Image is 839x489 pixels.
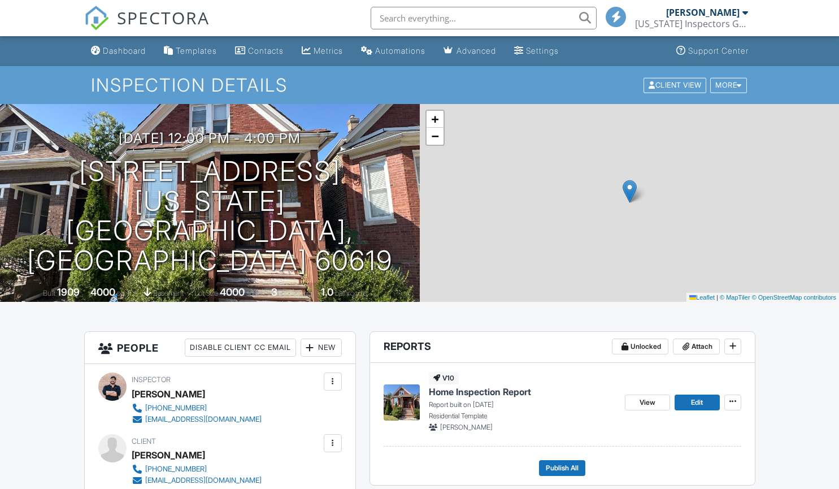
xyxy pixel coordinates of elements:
a: Metrics [297,41,347,62]
a: © OpenStreetMap contributors [752,294,836,301]
a: Support Center [672,41,753,62]
a: [PHONE_NUMBER] [132,464,262,475]
div: Templates [176,46,217,55]
a: Advanced [439,41,501,62]
div: [EMAIL_ADDRESS][DOMAIN_NAME] [145,476,262,485]
span: Lot Size [194,289,218,297]
div: Disable Client CC Email [185,339,296,357]
a: SPECTORA [84,15,210,39]
img: Marker [623,180,637,203]
span: basement [153,289,184,297]
div: Contacts [248,46,284,55]
div: [PHONE_NUMBER] [145,404,207,413]
div: Dashboard [103,46,146,55]
div: [PERSON_NAME] [666,7,740,18]
div: Support Center [688,46,749,55]
h3: People [85,332,355,364]
a: Dashboard [86,41,150,62]
h1: [STREET_ADDRESS][US_STATE] [GEOGRAPHIC_DATA], [GEOGRAPHIC_DATA] 60619 [18,157,402,276]
span: sq.ft. [246,289,260,297]
span: SPECTORA [117,6,210,29]
h1: Inspection Details [91,75,747,95]
span: sq. ft. [117,289,133,297]
div: Metrics [314,46,343,55]
a: [PHONE_NUMBER] [132,403,262,414]
span: Client [132,437,156,445]
div: 3 [271,286,277,298]
a: [EMAIL_ADDRESS][DOMAIN_NAME] [132,414,262,425]
a: Contacts [231,41,288,62]
div: Illinois Inspectors Group [635,18,748,29]
span: bedrooms [279,289,310,297]
div: Settings [526,46,559,55]
div: [PERSON_NAME] [132,447,205,464]
a: Automations (Basic) [357,41,430,62]
span: Built [43,289,55,297]
span: Inspector [132,375,171,384]
div: Automations [375,46,425,55]
div: [PERSON_NAME] [132,386,205,403]
span: + [431,112,438,126]
a: Templates [159,41,221,62]
div: 1.0 [321,286,333,298]
div: New [301,339,342,357]
a: Leaflet [689,294,715,301]
img: The Best Home Inspection Software - Spectora [84,6,109,31]
span: | [716,294,718,301]
div: 4000 [220,286,245,298]
div: Client View [644,77,706,93]
h3: [DATE] 12:00 pm - 4:00 pm [119,131,301,146]
span: − [431,129,438,143]
div: [PHONE_NUMBER] [145,465,207,474]
div: 1909 [57,286,80,298]
div: More [710,77,747,93]
a: © MapTiler [720,294,750,301]
a: Settings [510,41,563,62]
a: Zoom out [427,128,444,145]
a: [EMAIL_ADDRESS][DOMAIN_NAME] [132,475,262,486]
a: Client View [642,80,709,89]
span: bathrooms [335,289,367,297]
div: Advanced [457,46,496,55]
div: 4000 [90,286,115,298]
input: Search everything... [371,7,597,29]
a: Zoom in [427,111,444,128]
div: [EMAIL_ADDRESS][DOMAIN_NAME] [145,415,262,424]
